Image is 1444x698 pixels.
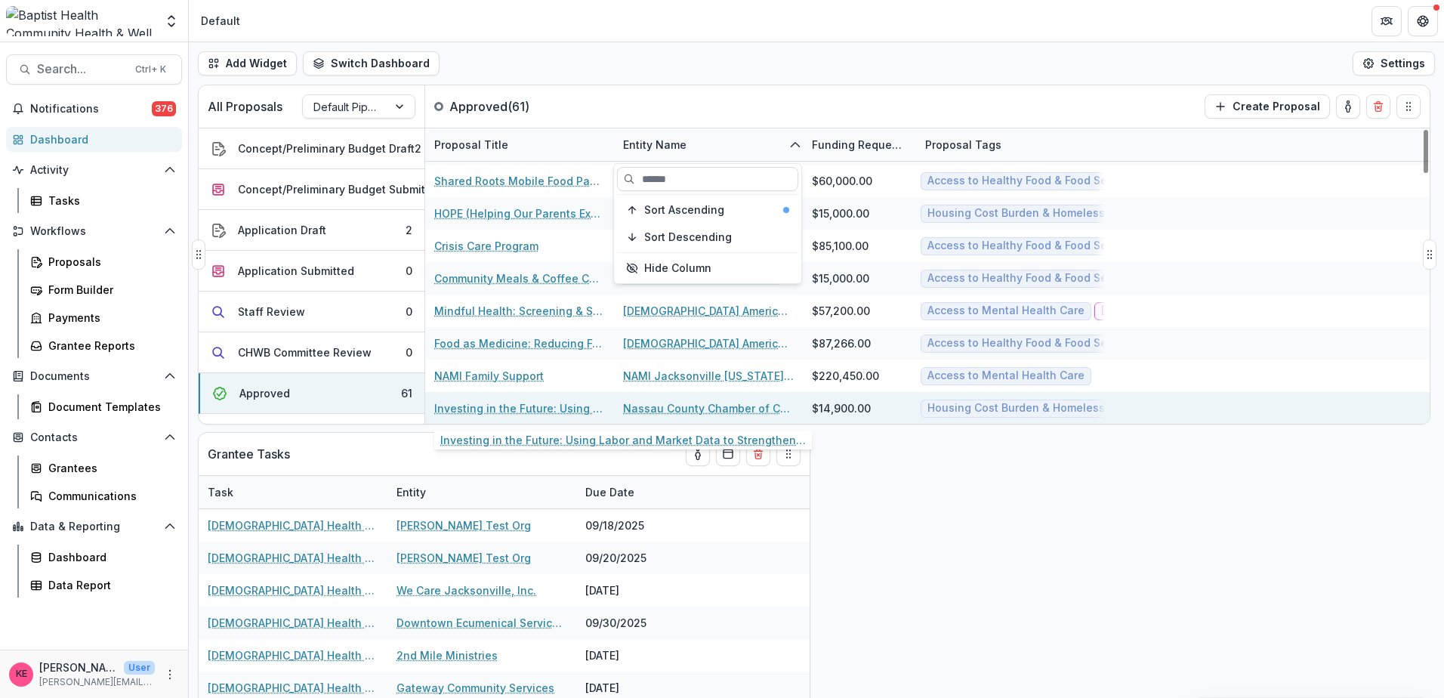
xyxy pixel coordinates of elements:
a: [DEMOGRAPHIC_DATA] Health Strategic Investment Impact Report [208,517,378,533]
span: Access to Mental Health Care [927,369,1085,382]
button: Calendar [716,442,740,466]
span: 376 [152,101,176,116]
div: Task [199,484,242,500]
button: Delete card [1366,94,1390,119]
div: 2 [415,141,421,156]
div: Proposal Tags [916,128,1105,161]
a: [DEMOGRAPHIC_DATA] American Social Services [623,303,794,319]
button: Open Workflows [6,219,182,243]
div: Document Templates [48,399,170,415]
a: Nassau County Chamber of Commerce [623,400,794,416]
a: [DEMOGRAPHIC_DATA] American Social Services [623,335,794,351]
div: Entity Name [614,128,803,161]
button: CHWB Committee Review0 [199,332,424,373]
button: toggle-assigned-to-me [1336,94,1360,119]
button: Delete card [746,442,770,466]
div: Proposal Title [425,128,614,161]
a: 2nd Mile Ministries [396,647,498,663]
div: Proposal Tags [916,137,1010,153]
span: Access to Healthy Food & Food Security [927,272,1137,285]
p: Approved ( 61 ) [449,97,563,116]
div: Due Date [576,484,643,500]
div: Funding Requested [803,128,916,161]
div: [DATE] [576,574,690,607]
div: Proposal Title [425,137,517,153]
svg: sorted ascending [789,139,801,151]
div: Entity [387,476,576,508]
a: HOPE (Helping Our Parents Excel) [434,205,605,221]
button: Concept/Preliminary Budget Draft2 [199,128,424,169]
div: Due Date [576,476,690,508]
a: NAMI Family Support [434,368,544,384]
button: Application Submitted0 [199,251,424,292]
div: $60,000.00 [812,173,872,189]
a: Investing in the Future: Using Labor and Market Data to Strengthen Workforce Pathways in [GEOGRAP... [434,400,605,416]
span: Housing Cost Burden & Homelessness [927,207,1131,220]
span: Sort Descending [644,231,732,244]
button: toggle-assigned-to-me [686,442,710,466]
div: [DATE] [576,639,690,672]
span: Data & Reporting [30,520,158,533]
p: [PERSON_NAME] [39,659,118,675]
div: Concept/Preliminary Budget Submitted [238,181,443,197]
span: Housing Cost Burden & Homelessness [927,402,1131,415]
div: $220,450.00 [812,368,879,384]
div: Ctrl + K [132,61,169,78]
a: [DEMOGRAPHIC_DATA] Health Strategic Investment Impact Report 2 [208,680,378,696]
a: Document Templates [24,394,182,419]
a: [DEMOGRAPHIC_DATA] Health Strategic Investment Impact Report 2 [208,615,378,631]
button: Open Data & Reporting [6,514,182,539]
div: $14,900.00 [812,400,871,416]
div: Dashboard [48,549,170,565]
div: Approved [239,385,290,401]
button: Sort Ascending [617,198,798,222]
p: [PERSON_NAME][EMAIL_ADDRESS][DOMAIN_NAME] [39,675,155,689]
a: Grantees [24,456,182,480]
button: Open Activity [6,158,182,182]
div: Proposals [48,254,170,270]
a: Data Report [24,573,182,598]
button: Partners [1371,6,1402,36]
a: [DEMOGRAPHIC_DATA] Health Strategic Investment Impact Report [208,582,378,598]
button: Open Contacts [6,425,182,449]
div: $87,266.00 [812,335,871,351]
span: Notifications [30,103,152,116]
div: Application Draft [238,222,326,238]
div: Task [199,476,387,508]
div: 09/18/2025 [576,509,690,542]
div: Communications [48,488,170,504]
div: Entity [387,484,435,500]
a: Food as Medicine: Reducing Food Insecurity & Promoting Health [434,335,605,351]
a: Payments [24,305,182,330]
div: Entity Name [614,137,696,153]
a: Shared Roots Mobile Food Pantry [434,173,605,189]
span: Search... [37,62,126,76]
div: Dashboard [30,131,170,147]
div: 2 [406,222,412,238]
button: Drag [1423,239,1436,270]
div: 0 [406,344,412,360]
div: 0 [406,263,412,279]
span: Workflows [30,225,158,238]
a: Gateway Community Services [396,680,554,696]
p: User [124,661,155,675]
a: [DEMOGRAPHIC_DATA] Health Strategic Investment Impact Report 2 [208,647,378,663]
button: Application Draft2 [199,210,424,251]
div: Concept/Preliminary Budget Draft [238,141,415,156]
div: Grantees [48,460,170,476]
div: $15,000.00 [812,205,869,221]
a: Communications [24,483,182,508]
div: $85,100.00 [812,238,869,254]
div: 09/30/2025 [576,607,690,639]
button: Drag [776,442,801,466]
div: Funding Requested [803,137,916,153]
a: [DEMOGRAPHIC_DATA] Health Strategic Investment Impact Report [208,550,378,566]
a: We Care Jacksonville, Inc. [396,582,536,598]
div: Application Submitted [238,263,354,279]
button: Drag [1396,94,1421,119]
a: Community Meals & Coffee Cafe [434,270,605,286]
div: Data Report [48,577,170,593]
